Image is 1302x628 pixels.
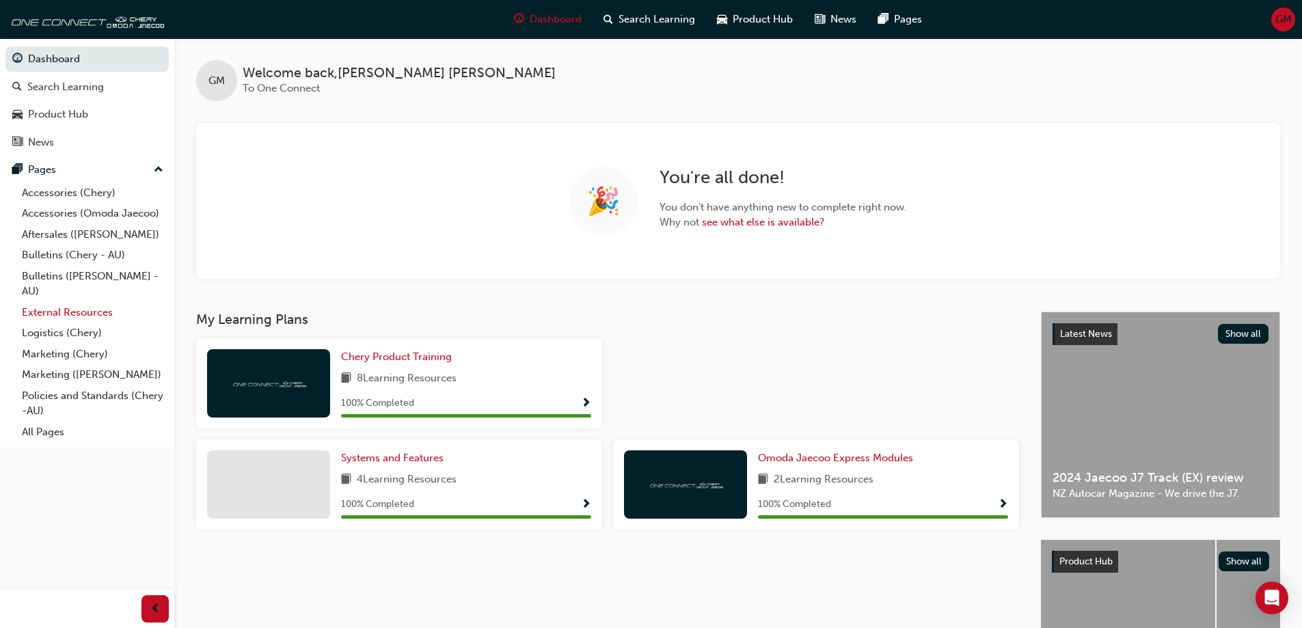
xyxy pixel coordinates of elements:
[16,364,169,385] a: Marketing ([PERSON_NAME])
[733,12,793,27] span: Product Hub
[1059,556,1113,567] span: Product Hub
[16,245,169,266] a: Bulletins (Chery - AU)
[16,385,169,422] a: Policies and Standards (Chery -AU)
[503,5,593,33] a: guage-iconDashboard
[16,203,169,224] a: Accessories (Omoda Jaecoo)
[514,11,524,28] span: guage-icon
[581,499,591,511] span: Show Progress
[12,164,23,176] span: pages-icon
[1053,486,1269,502] span: NZ Autocar Magazine - We drive the J7.
[5,44,169,157] button: DashboardSearch LearningProduct HubNews
[16,323,169,344] a: Logistics (Chery)
[16,224,169,245] a: Aftersales ([PERSON_NAME])
[196,312,1019,327] h3: My Learning Plans
[1219,551,1270,571] button: Show all
[154,161,163,179] span: up-icon
[341,452,444,464] span: Systems and Features
[1060,328,1112,340] span: Latest News
[341,450,449,466] a: Systems and Features
[774,472,873,489] span: 2 Learning Resources
[16,302,169,323] a: External Resources
[758,497,831,513] span: 100 % Completed
[581,398,591,410] span: Show Progress
[28,162,56,178] div: Pages
[706,5,804,33] a: car-iconProduct Hub
[702,216,824,228] a: see what else is available?
[998,499,1008,511] span: Show Progress
[619,12,695,27] span: Search Learning
[341,349,457,365] a: Chery Product Training
[16,344,169,365] a: Marketing (Chery)
[231,377,306,390] img: oneconnect
[1052,551,1269,573] a: Product HubShow all
[28,107,88,122] div: Product Hub
[586,193,621,209] span: 🎉
[894,12,922,27] span: Pages
[660,215,907,230] span: Why not
[5,130,169,155] a: News
[5,102,169,127] a: Product Hub
[1053,470,1269,486] span: 2024 Jaecoo J7 Track (EX) review
[758,452,913,464] span: Omoda Jaecoo Express Modules
[357,472,457,489] span: 4 Learning Resources
[758,450,919,466] a: Omoda Jaecoo Express Modules
[581,395,591,412] button: Show Progress
[815,11,825,28] span: news-icon
[208,73,225,89] span: GM
[5,157,169,182] button: Pages
[660,167,907,189] h2: You're all done!
[530,12,582,27] span: Dashboard
[243,82,320,94] span: To One Connect
[243,66,556,81] span: Welcome back , [PERSON_NAME] [PERSON_NAME]
[1041,312,1280,518] a: Latest NewsShow all2024 Jaecoo J7 Track (EX) reviewNZ Autocar Magazine - We drive the J7.
[7,5,164,33] img: oneconnect
[1271,8,1295,31] button: GM
[717,11,727,28] span: car-icon
[1053,323,1269,345] a: Latest NewsShow all
[341,351,452,363] span: Chery Product Training
[16,266,169,302] a: Bulletins ([PERSON_NAME] - AU)
[804,5,867,33] a: news-iconNews
[27,79,104,95] div: Search Learning
[758,472,768,489] span: book-icon
[12,137,23,149] span: news-icon
[28,135,54,150] div: News
[341,497,414,513] span: 100 % Completed
[357,370,457,387] span: 8 Learning Resources
[1256,582,1288,614] div: Open Intercom Messenger
[830,12,856,27] span: News
[878,11,889,28] span: pages-icon
[5,46,169,72] a: Dashboard
[648,478,723,491] img: oneconnect
[5,74,169,100] a: Search Learning
[12,81,22,94] span: search-icon
[341,370,351,387] span: book-icon
[150,601,161,618] span: prev-icon
[1218,324,1269,344] button: Show all
[12,53,23,66] span: guage-icon
[603,11,613,28] span: search-icon
[16,182,169,204] a: Accessories (Chery)
[581,496,591,513] button: Show Progress
[12,109,23,121] span: car-icon
[660,200,907,215] span: You don't have anything new to complete right now.
[998,496,1008,513] button: Show Progress
[16,422,169,443] a: All Pages
[593,5,706,33] a: search-iconSearch Learning
[341,396,414,411] span: 100 % Completed
[1275,12,1292,27] span: GM
[341,472,351,489] span: book-icon
[867,5,933,33] a: pages-iconPages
